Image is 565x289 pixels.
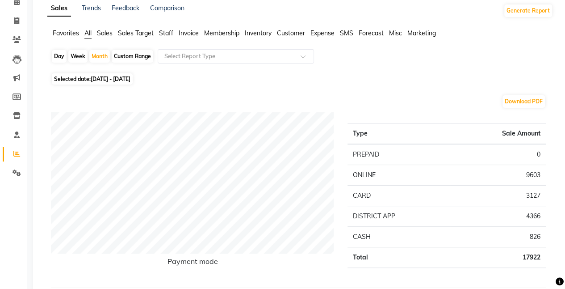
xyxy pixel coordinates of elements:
td: 17922 [451,247,546,268]
span: Sales [97,29,113,37]
div: Month [89,50,110,63]
td: CASH [347,227,451,247]
span: Selected date: [52,73,133,85]
button: Generate Report [504,4,552,17]
td: 4366 [451,206,546,227]
td: CARD [347,186,451,206]
span: Staff [159,29,173,37]
a: Feedback [112,4,139,12]
td: PREPAID [347,144,451,165]
span: [DATE] - [DATE] [91,76,130,82]
span: Invoice [179,29,199,37]
span: Customer [277,29,305,37]
td: DISTRICT APP [347,206,451,227]
th: Sale Amount [451,123,546,144]
span: Misc [389,29,402,37]
button: Download PDF [502,95,545,108]
span: Forecast [359,29,384,37]
a: Sales [47,0,71,17]
td: Total [347,247,451,268]
span: Marketing [407,29,436,37]
a: Trends [82,4,101,12]
td: 826 [451,227,546,247]
td: ONLINE [347,165,451,186]
h6: Payment mode [51,257,334,269]
span: Sales Target [118,29,154,37]
span: Favorites [53,29,79,37]
td: 9603 [451,165,546,186]
span: Expense [310,29,335,37]
td: 0 [451,144,546,165]
div: Custom Range [112,50,153,63]
td: 3127 [451,186,546,206]
span: All [84,29,92,37]
span: SMS [340,29,353,37]
a: Comparison [150,4,184,12]
th: Type [347,123,451,144]
span: Membership [204,29,239,37]
div: Day [52,50,67,63]
span: Inventory [245,29,272,37]
div: Week [68,50,88,63]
